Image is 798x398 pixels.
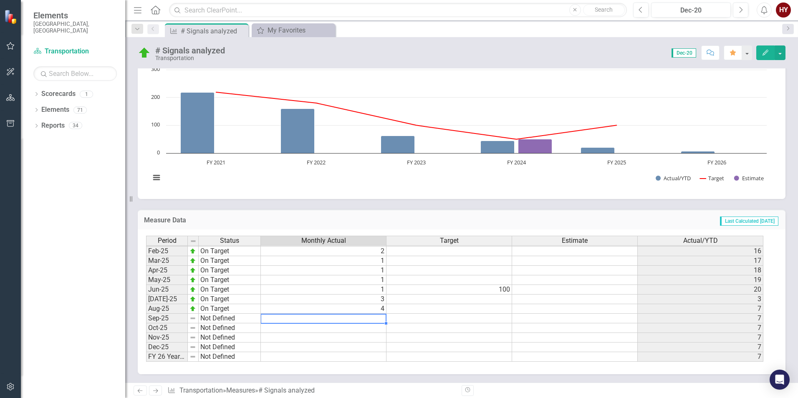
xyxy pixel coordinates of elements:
[181,92,715,153] g: Actual/YTD, series 1 of 3. Bar series with 6 bars.
[33,66,117,81] input: Search Below...
[381,136,415,153] path: FY 2023, 62. Actual/YTD.
[301,237,346,244] span: Monthly Actual
[146,314,188,323] td: Sep-25
[151,121,160,128] text: 100
[638,247,763,256] td: 16
[151,172,162,184] button: View chart menu, Chart
[407,159,426,166] text: FY 2023
[167,386,455,395] div: » »
[207,159,225,166] text: FY 2021
[440,237,459,244] span: Target
[41,121,65,131] a: Reports
[607,159,626,166] text: FY 2025
[638,285,763,295] td: 20
[189,257,196,264] img: zOikAAAAAElFTkSuQmCC
[268,25,333,35] div: My Favorites
[199,352,261,362] td: Not Defined
[638,352,763,362] td: 7
[158,237,177,244] span: Period
[261,247,386,256] td: 2
[189,267,196,274] img: zOikAAAAAElFTkSuQmCC
[189,277,196,283] img: zOikAAAAAElFTkSuQmCC
[33,20,117,34] small: [GEOGRAPHIC_DATA], [GEOGRAPHIC_DATA]
[672,48,696,58] span: Dec-20
[226,386,255,394] a: Measures
[261,275,386,285] td: 1
[638,333,763,343] td: 7
[151,65,160,73] text: 300
[41,89,76,99] a: Scorecards
[199,314,261,323] td: Not Defined
[146,266,188,275] td: Apr-25
[146,304,188,314] td: Aug-25
[199,285,261,295] td: On Target
[220,237,239,244] span: Status
[144,217,408,224] h3: Measure Data
[80,91,93,98] div: 1
[199,247,261,256] td: On Target
[179,386,223,394] a: Transportation
[651,3,731,18] button: Dec-20
[189,334,196,341] img: 8DAGhfEEPCf229AAAAAElFTkSuQmCC
[700,174,725,182] button: Show Target
[638,304,763,314] td: 7
[33,47,117,56] a: Transportation
[261,295,386,304] td: 3
[683,237,718,244] span: Actual/YTD
[199,275,261,285] td: On Target
[199,295,261,304] td: On Target
[169,3,627,18] input: Search ClearPoint...
[155,55,225,61] div: Transportation
[146,285,188,295] td: Jun-25
[199,266,261,275] td: On Target
[146,247,188,256] td: Feb-25
[189,286,196,293] img: zOikAAAAAElFTkSuQmCC
[261,285,386,295] td: 1
[562,237,588,244] span: Estimate
[189,296,196,302] img: zOikAAAAAElFTkSuQmCC
[707,159,726,166] text: FY 2026
[638,314,763,323] td: 7
[258,386,315,394] div: # Signals analyzed
[261,256,386,266] td: 1
[146,333,188,343] td: Nov-25
[734,174,764,182] button: Show Estimate
[199,323,261,333] td: Not Defined
[507,159,526,166] text: FY 2024
[386,285,512,295] td: 100
[190,238,197,244] img: 8DAGhfEEPCf229AAAAAElFTkSuQmCC
[199,256,261,266] td: On Target
[189,344,196,350] img: 8DAGhfEEPCf229AAAAAElFTkSuQmCC
[181,92,215,153] path: FY 2021, 219. Actual/YTD.
[254,25,333,35] a: My Favorites
[776,3,791,18] button: HY
[157,149,160,156] text: 0
[654,5,728,15] div: Dec-20
[4,10,19,24] img: ClearPoint Strategy
[638,323,763,333] td: 7
[189,248,196,254] img: zOikAAAAAElFTkSuQmCC
[41,105,69,115] a: Elements
[261,304,386,314] td: 4
[146,343,188,352] td: Dec-25
[73,106,87,113] div: 71
[656,174,691,182] button: Show Actual/YTD
[581,147,615,153] path: FY 2025 , 20. Actual/YTD.
[583,4,625,16] button: Search
[181,26,246,36] div: # Signals analyzed
[638,256,763,266] td: 17
[146,256,188,266] td: Mar-25
[69,122,82,129] div: 34
[199,333,261,343] td: Not Defined
[281,108,315,153] path: FY 2022, 160. Actual/YTD.
[146,295,188,304] td: [DATE]-25
[638,295,763,304] td: 3
[518,139,552,153] path: FY 2024, 50. Estimate.
[770,370,790,390] div: Open Intercom Messenger
[481,141,515,153] path: FY 2024, 45. Actual/YTD.
[146,65,771,191] svg: Interactive chart
[189,315,196,322] img: 8DAGhfEEPCf229AAAAAElFTkSuQmCC
[151,93,160,101] text: 200
[199,343,261,352] td: Not Defined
